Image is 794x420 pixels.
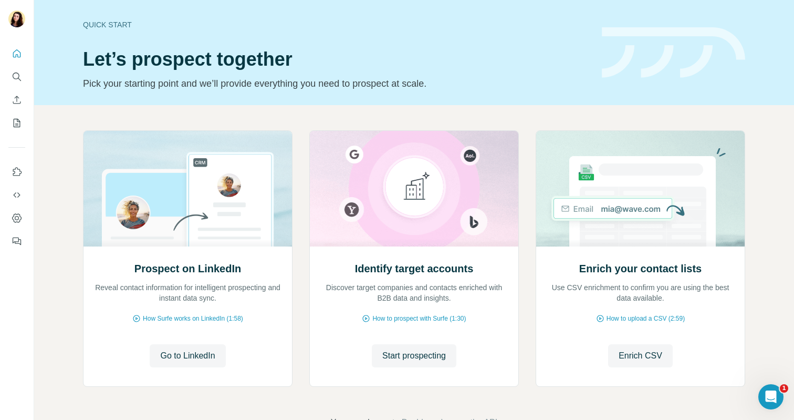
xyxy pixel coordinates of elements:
button: Dashboard [8,209,25,228]
p: Discover target companies and contacts enriched with B2B data and insights. [320,282,508,303]
p: Pick your starting point and we’ll provide everything you need to prospect at scale. [83,76,589,91]
button: Go to LinkedIn [150,344,225,367]
p: Reveal contact information for intelligent prospecting and instant data sync. [94,282,281,303]
span: Enrich CSV [619,350,662,362]
button: Feedback [8,232,25,251]
h2: Enrich your contact lists [579,261,702,276]
div: Quick start [83,19,589,30]
button: Search [8,67,25,86]
img: Prospect on LinkedIn [83,131,292,247]
button: My lists [8,114,25,132]
img: banner [602,27,745,78]
button: Start prospecting [372,344,456,367]
span: How to prospect with Surfe (1:30) [372,314,466,323]
span: How to upload a CSV (2:59) [607,314,685,323]
span: Go to LinkedIn [160,350,215,362]
p: Use CSV enrichment to confirm you are using the best data available. [547,282,734,303]
span: Start prospecting [382,350,446,362]
h1: Let’s prospect together [83,49,589,70]
img: Enrich your contact lists [536,131,745,247]
button: Enrich CSV [608,344,673,367]
span: How Surfe works on LinkedIn (1:58) [143,314,243,323]
iframe: Intercom live chat [758,384,783,409]
span: 1 [780,384,788,393]
button: Quick start [8,44,25,63]
h2: Identify target accounts [355,261,474,276]
img: Avatar [8,11,25,27]
img: Identify target accounts [309,131,519,247]
button: Enrich CSV [8,90,25,109]
button: Use Surfe API [8,186,25,204]
h2: Prospect on LinkedIn [134,261,241,276]
button: Use Surfe on LinkedIn [8,162,25,181]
